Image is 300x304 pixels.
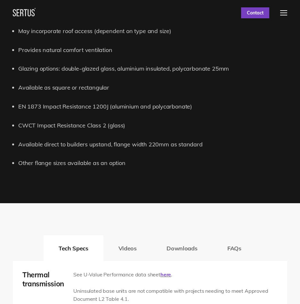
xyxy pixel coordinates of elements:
a: Contact [241,7,269,18]
li: EN 1873 Impact Resistance 1200J (aluminium and polycarbonate) [18,102,287,111]
li: Available direct to builders upstand, flange width 220mm as standard [18,140,287,149]
li: May incorporate roof access (dependent on type and size) [18,27,287,36]
li: Other flange sizes available as an option [18,159,287,168]
li: CWCT Impact Resistance Class 2 (glass) [18,121,287,130]
p: See U-Value Performance data sheet . [73,271,278,279]
iframe: Chat Widget [268,273,300,304]
div: Thermal transmission [22,271,64,288]
p: Uninsulated base units are not compatible with projects needing to meet Approved Document L2 Tabl... [73,287,278,303]
li: Glazing options: double-glazed glass, aluminium insulated, polycarbonate 25mm [18,64,287,74]
li: Provides natural comfort ventilation [18,46,287,55]
button: Downloads [151,235,212,261]
button: FAQs [212,235,256,261]
li: Available as square or rectangular [18,83,287,92]
button: Videos [103,235,152,261]
a: here [160,271,171,278]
